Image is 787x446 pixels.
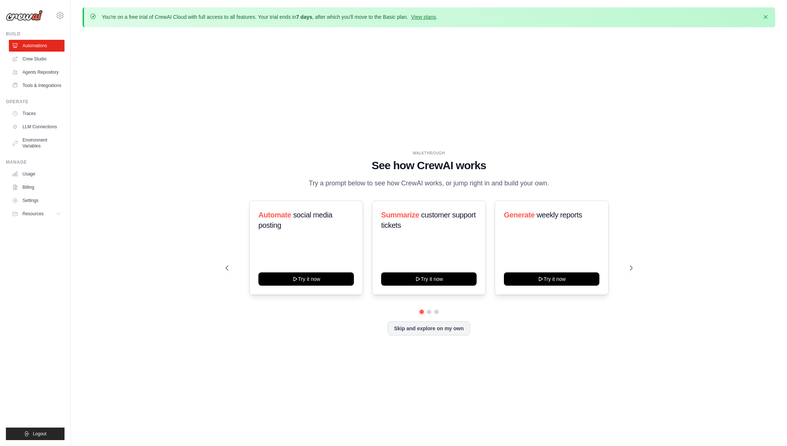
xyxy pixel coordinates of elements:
div: Build [6,31,65,37]
span: Summarize [381,211,419,219]
p: Try a prompt below to see how CrewAI works, or jump right in and build your own. [305,178,553,189]
strong: 7 days [296,14,312,20]
button: Logout [6,428,65,440]
button: Resources [9,208,65,220]
span: Generate [504,211,535,219]
button: Skip and explore on my own [388,321,470,335]
div: WALKTHROUGH [226,150,633,156]
a: Automations [9,40,65,52]
a: Crew Studio [9,53,65,65]
a: Tools & Integrations [9,80,65,91]
p: You're on a free trial of CrewAI Cloud with full access to all features. Your trial ends in , aft... [102,13,438,21]
button: Try it now [504,272,599,286]
a: Settings [9,195,65,206]
img: Logo [6,10,43,21]
a: LLM Connections [9,121,65,133]
span: social media posting [258,211,332,229]
span: Automate [258,211,291,219]
a: Agents Repository [9,66,65,78]
span: weekly reports [537,211,582,219]
div: Manage [6,159,65,165]
div: Operate [6,99,65,105]
a: Usage [9,168,65,180]
h1: See how CrewAI works [226,159,633,172]
span: customer support tickets [381,211,476,229]
span: Logout [33,431,46,437]
a: Billing [9,181,65,193]
a: Environment Variables [9,134,65,152]
button: Try it now [258,272,354,286]
span: Resources [22,211,43,217]
a: Traces [9,108,65,119]
a: View plans [411,14,436,20]
button: Try it now [381,272,477,286]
